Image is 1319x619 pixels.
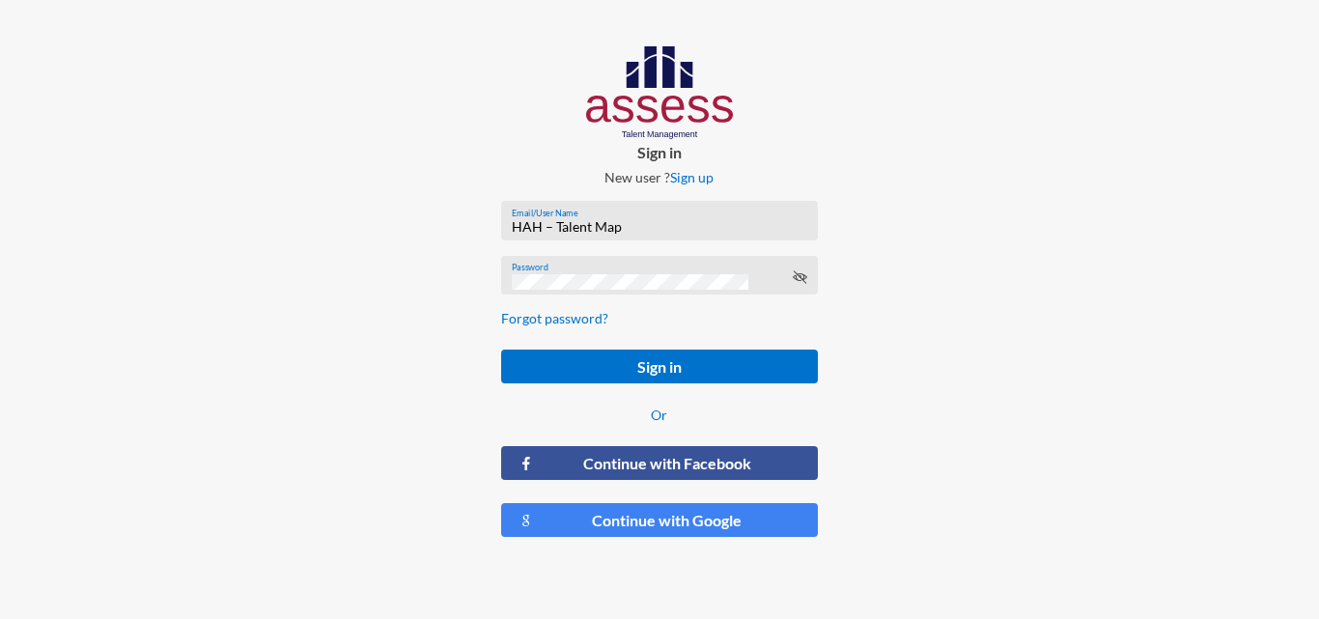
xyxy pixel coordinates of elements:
button: Continue with Facebook [501,446,817,480]
p: Or [501,407,817,423]
a: Forgot password? [501,310,608,326]
p: New user ? [486,169,832,185]
button: Continue with Google [501,503,817,537]
a: Sign up [670,169,714,185]
input: Email/User Name [512,219,807,235]
img: AssessLogoo.svg [586,46,734,139]
p: Sign in [486,143,832,161]
button: Sign in [501,350,817,383]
